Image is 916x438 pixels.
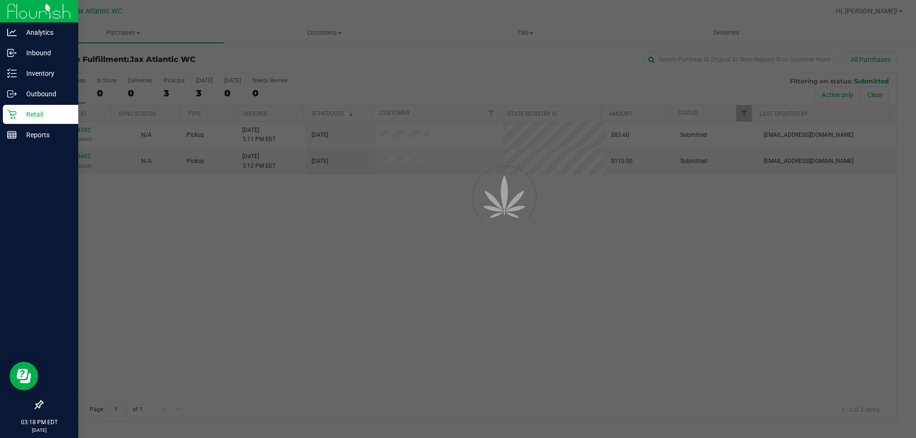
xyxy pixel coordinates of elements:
[7,28,17,37] inline-svg: Analytics
[17,129,74,141] p: Reports
[7,130,17,140] inline-svg: Reports
[4,418,74,427] p: 03:18 PM EDT
[10,362,38,390] iframe: Resource center
[17,47,74,59] p: Inbound
[7,48,17,58] inline-svg: Inbound
[17,109,74,120] p: Retail
[17,68,74,79] p: Inventory
[7,89,17,99] inline-svg: Outbound
[7,110,17,119] inline-svg: Retail
[7,69,17,78] inline-svg: Inventory
[17,27,74,38] p: Analytics
[4,427,74,434] p: [DATE]
[17,88,74,100] p: Outbound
